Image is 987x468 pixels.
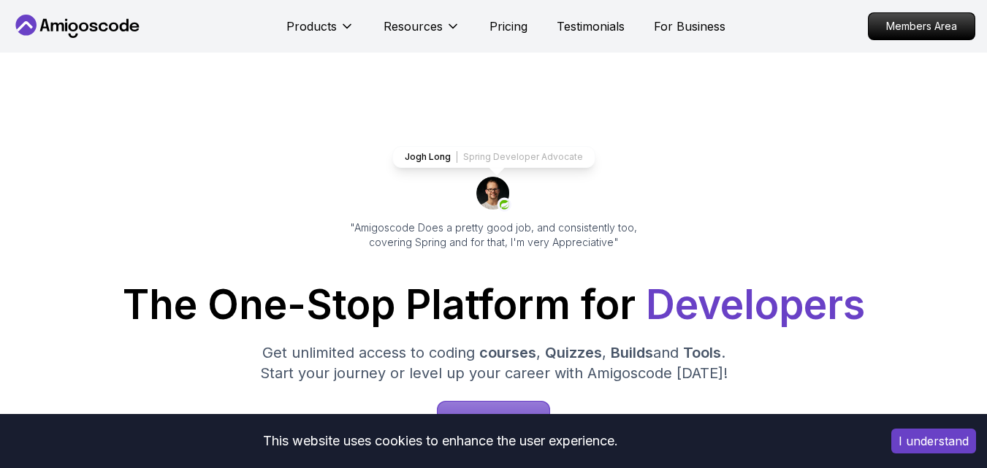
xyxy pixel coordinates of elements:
[683,344,721,361] span: Tools
[330,220,658,250] p: "Amigoscode Does a pretty good job, and consistently too, covering Spring and for that, I'm very ...
[286,18,354,47] button: Products
[286,18,337,35] p: Products
[12,285,975,325] h1: The One-Stop Platform for
[545,344,602,361] span: Quizzes
[463,151,583,163] p: Spring Developer Advocate
[437,401,550,437] a: Start for Free
[11,425,869,457] div: This website uses cookies to enhance the user experience.
[646,280,865,329] span: Developers
[405,151,451,163] p: Jogh Long
[438,402,549,437] p: Start for Free
[479,344,536,361] span: courses
[557,18,625,35] a: Testimonials
[869,13,975,39] p: Members Area
[384,18,443,35] p: Resources
[654,18,725,35] a: For Business
[384,18,460,47] button: Resources
[489,18,527,35] a: Pricing
[891,429,976,453] button: Accept cookies
[476,177,511,212] img: josh long
[248,342,739,383] p: Get unlimited access to coding , , and . Start your journey or level up your career with Amigosco...
[868,12,975,40] a: Members Area
[611,344,653,361] span: Builds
